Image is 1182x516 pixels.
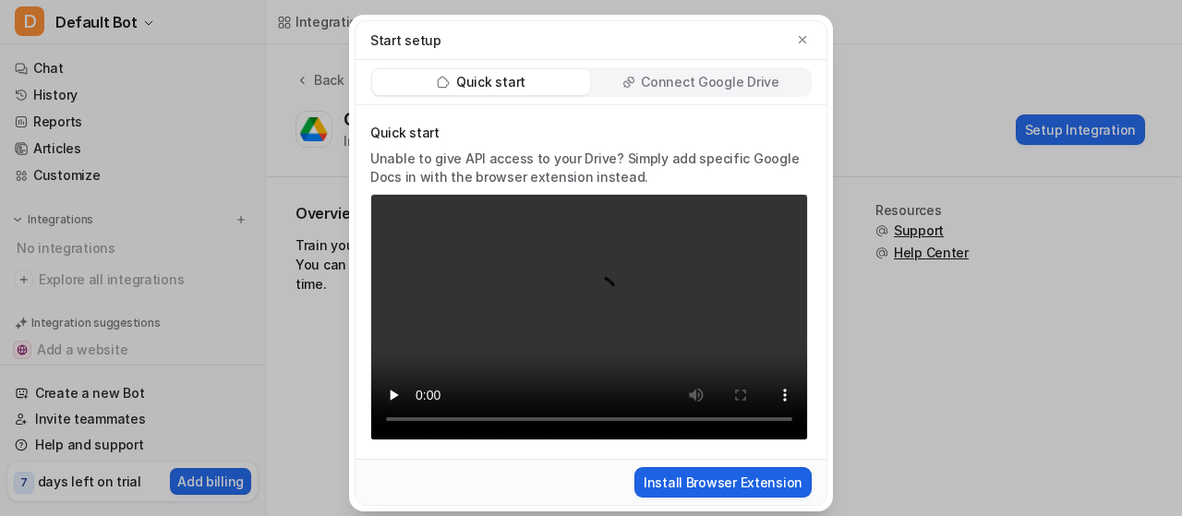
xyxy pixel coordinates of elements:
p: Quick start [370,124,808,142]
p: Quick start [456,73,525,91]
button: Install Browser Extension [634,467,812,498]
p: Connect Google Drive [641,73,778,91]
p: Start setup [370,30,441,50]
video: Your browser does not support the video tag. [370,194,808,440]
p: Unable to give API access to your Drive? Simply add specific Google Docs in with the browser exte... [370,150,808,186]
